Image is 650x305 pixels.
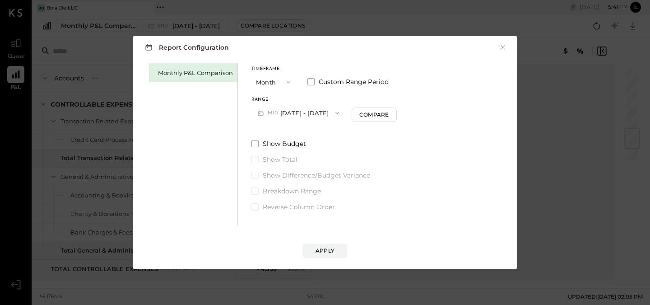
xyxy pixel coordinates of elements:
span: Custom Range Period [319,77,389,86]
span: Reverse Column Order [263,202,335,211]
button: M10[DATE] - [DATE] [251,104,345,121]
div: Compare [359,111,389,118]
div: Timeframe [251,67,297,71]
button: × [499,43,507,52]
button: Compare [352,108,397,122]
button: Month [251,74,297,90]
span: Show Total [263,155,297,164]
div: Range [251,98,345,102]
div: Monthly P&L Comparison [158,69,233,77]
div: Apply [316,247,334,254]
h3: Report Configuration [143,42,229,53]
span: M10 [268,109,280,117]
span: Show Budget [263,139,306,148]
span: Show Difference/Budget Variance [263,171,370,180]
span: Breakdown Range [263,187,321,196]
button: Apply [302,244,348,258]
